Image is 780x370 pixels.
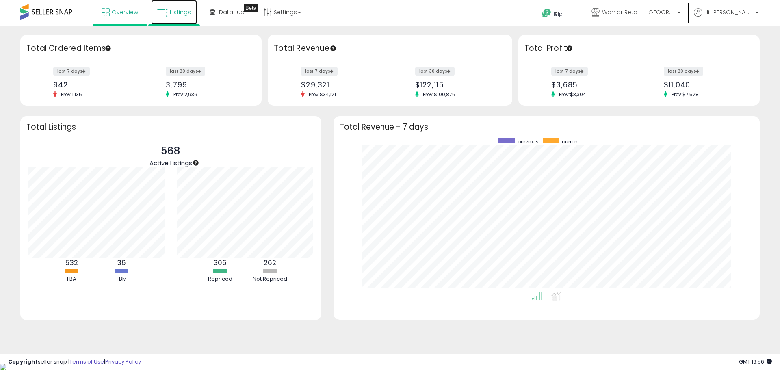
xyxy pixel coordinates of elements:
[104,45,112,52] div: Tooltip anchor
[149,159,192,167] span: Active Listings
[169,91,201,98] span: Prev: 2,936
[555,91,590,98] span: Prev: $3,304
[117,258,126,268] b: 36
[667,91,703,98] span: Prev: $7,528
[166,80,247,89] div: 3,799
[105,358,141,366] a: Privacy Policy
[219,8,245,16] span: DataHub
[518,138,539,145] span: previous
[301,80,384,89] div: $29,321
[562,138,579,145] span: current
[112,8,138,16] span: Overview
[53,80,135,89] div: 942
[694,8,759,26] a: Hi [PERSON_NAME]
[8,358,38,366] strong: Copyright
[213,258,227,268] b: 306
[264,258,276,268] b: 262
[57,91,86,98] span: Prev: 1,135
[535,2,578,26] a: Help
[664,80,745,89] div: $11,040
[551,80,633,89] div: $3,685
[551,67,588,76] label: last 7 days
[415,80,498,89] div: $122,115
[542,8,552,18] i: Get Help
[419,91,459,98] span: Prev: $100,875
[602,8,675,16] span: Warrior Retail - [GEOGRAPHIC_DATA]
[301,67,338,76] label: last 7 days
[8,358,141,366] div: seller snap | |
[274,43,506,54] h3: Total Revenue
[664,67,703,76] label: last 30 days
[69,358,104,366] a: Terms of Use
[166,67,205,76] label: last 30 days
[552,11,563,17] span: Help
[149,143,192,159] p: 568
[244,4,258,12] div: Tooltip anchor
[246,275,295,283] div: Not Repriced
[192,159,199,167] div: Tooltip anchor
[340,124,754,130] h3: Total Revenue - 7 days
[53,67,90,76] label: last 7 days
[47,275,96,283] div: FBA
[26,124,315,130] h3: Total Listings
[704,8,753,16] span: Hi [PERSON_NAME]
[524,43,754,54] h3: Total Profit
[739,358,772,366] span: 2025-10-6 19:56 GMT
[305,91,340,98] span: Prev: $34,121
[415,67,455,76] label: last 30 days
[196,275,245,283] div: Repriced
[97,275,146,283] div: FBM
[566,45,573,52] div: Tooltip anchor
[329,45,337,52] div: Tooltip anchor
[170,8,191,16] span: Listings
[65,258,78,268] b: 532
[26,43,256,54] h3: Total Ordered Items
